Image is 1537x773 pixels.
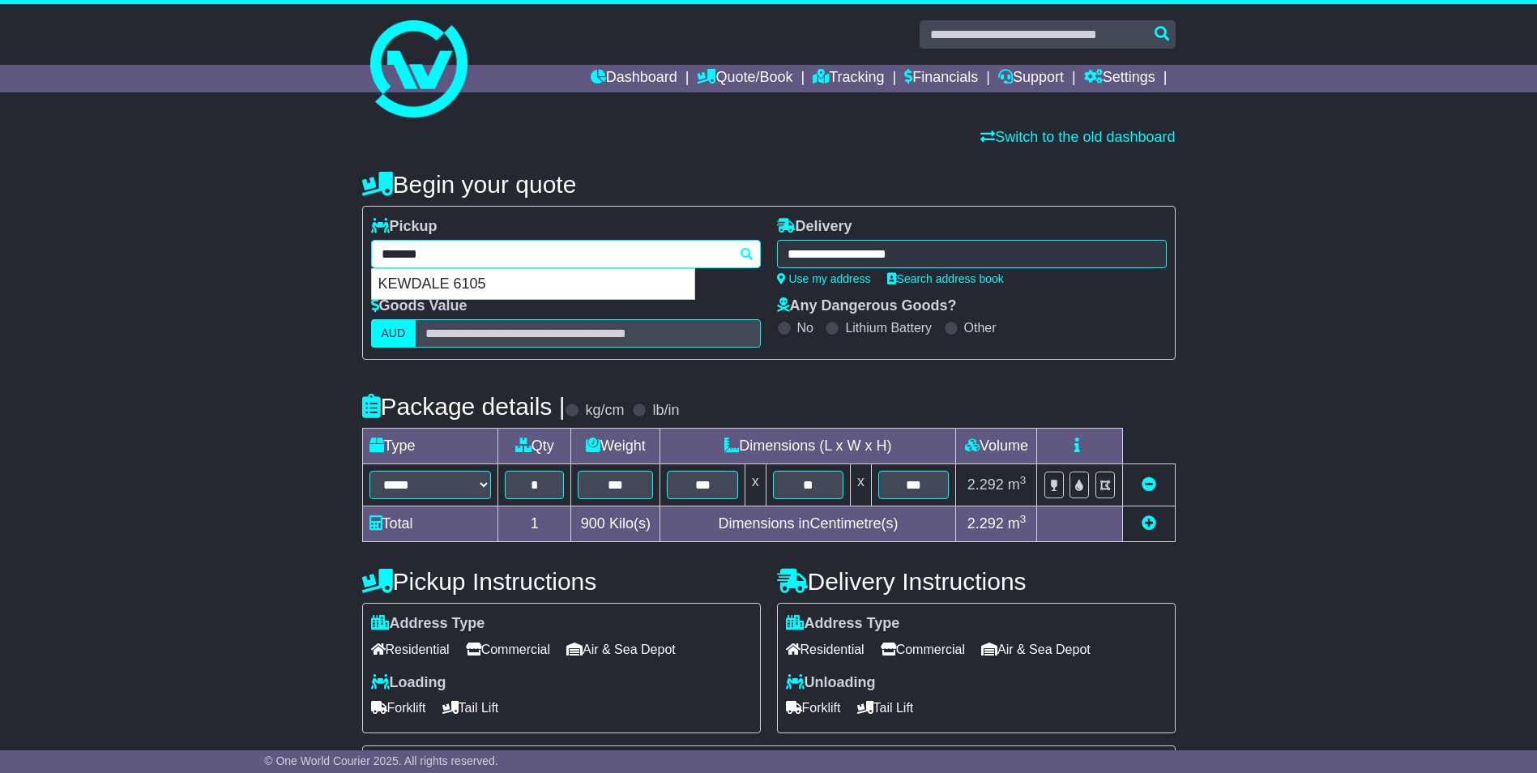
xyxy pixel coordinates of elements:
td: Volume [956,429,1037,464]
span: Residential [371,637,450,662]
label: Any Dangerous Goods? [777,297,957,315]
label: Address Type [371,615,485,633]
a: Settings [1084,65,1155,92]
span: Residential [786,637,865,662]
label: Lithium Battery [845,320,932,335]
a: Search address book [887,272,1004,285]
a: Remove this item [1142,476,1156,493]
label: Loading [371,674,446,692]
span: 900 [581,515,605,532]
td: Weight [571,429,660,464]
td: Dimensions (L x W x H) [660,429,956,464]
a: Switch to the old dashboard [980,129,1175,145]
td: Dimensions in Centimetre(s) [660,506,956,542]
td: Qty [498,429,571,464]
div: KEWDALE 6105 [372,269,694,300]
td: Kilo(s) [571,506,660,542]
label: Delivery [777,218,852,236]
span: Forklift [786,695,841,720]
a: Quote/Book [697,65,792,92]
span: Air & Sea Depot [981,637,1091,662]
h4: Delivery Instructions [777,568,1176,595]
a: Financials [904,65,978,92]
a: Support [998,65,1064,92]
span: Tail Lift [857,695,914,720]
label: AUD [371,319,416,348]
span: m [1008,515,1027,532]
a: Tracking [813,65,884,92]
span: 2.292 [967,515,1004,532]
h4: Package details | [362,393,566,420]
label: lb/in [652,402,679,420]
label: Other [964,320,997,335]
label: Address Type [786,615,900,633]
td: Type [362,429,498,464]
label: kg/cm [585,402,624,420]
td: 1 [498,506,571,542]
span: m [1008,476,1027,493]
sup: 3 [1020,474,1027,486]
a: Dashboard [591,65,677,92]
span: Forklift [371,695,426,720]
label: Pickup [371,218,438,236]
label: Goods Value [371,297,468,315]
h4: Pickup Instructions [362,568,761,595]
span: © One World Courier 2025. All rights reserved. [264,754,498,767]
label: No [797,320,813,335]
label: Unloading [786,674,876,692]
td: x [745,464,766,506]
td: x [851,464,872,506]
span: Air & Sea Depot [566,637,676,662]
h4: Begin your quote [362,171,1176,198]
sup: 3 [1020,513,1027,525]
span: Tail Lift [442,695,499,720]
span: 2.292 [967,476,1004,493]
span: Commercial [881,637,965,662]
td: Total [362,506,498,542]
span: Commercial [466,637,550,662]
a: Use my address [777,272,871,285]
a: Add new item [1142,515,1156,532]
